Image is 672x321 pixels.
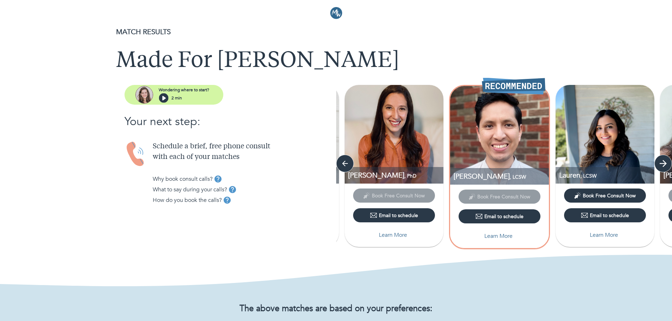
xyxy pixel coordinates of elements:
button: Email to schedule [459,209,540,223]
p: Learn More [379,231,407,239]
p: Learn More [484,232,513,240]
button: assistantWondering where to start?2 min [125,85,223,105]
span: This provider has not yet shared their calendar link. Please email the provider to schedule [459,193,540,200]
h1: Made For [PERSON_NAME] [116,49,556,74]
p: Schedule a brief, free phone consult with each of your matches [153,141,336,162]
img: Handset [125,141,147,167]
button: Email to schedule [353,208,435,222]
p: Learn More [590,231,618,239]
img: Lauren Bradley profile [556,85,654,184]
p: LCSW [454,172,549,181]
p: LCSW [559,171,654,180]
div: Email to schedule [581,212,629,219]
span: Book Free Consult Now [583,192,636,199]
button: Learn More [353,228,435,242]
div: Email to schedule [476,213,523,220]
button: tooltip [227,184,238,195]
img: Gerson Lovera profile [450,86,549,185]
p: PhD [348,171,443,180]
p: What to say during your calls? [153,185,227,194]
button: Learn More [564,228,646,242]
span: , LCSW [580,173,597,179]
button: tooltip [213,174,223,184]
button: Book Free Consult Now [564,189,646,203]
button: tooltip [222,195,232,205]
p: MATCH RESULTS [116,27,556,37]
p: Your next step: [125,113,336,130]
span: , LCSW [510,174,526,180]
p: How do you book the calls? [153,196,222,204]
span: , PhD [404,173,416,179]
button: Email to schedule [564,208,646,222]
p: Why book consult calls? [153,175,213,183]
h2: The above matches are based on your preferences: [116,304,556,314]
button: Learn More [459,229,540,243]
p: 2 min [171,95,182,101]
p: Wondering where to start? [159,87,209,93]
img: assistant [135,86,153,104]
img: Alexandra Lamm profile [345,85,443,184]
div: Email to schedule [370,212,418,219]
img: Logo [330,7,342,19]
img: Recommended Therapist [482,78,545,94]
